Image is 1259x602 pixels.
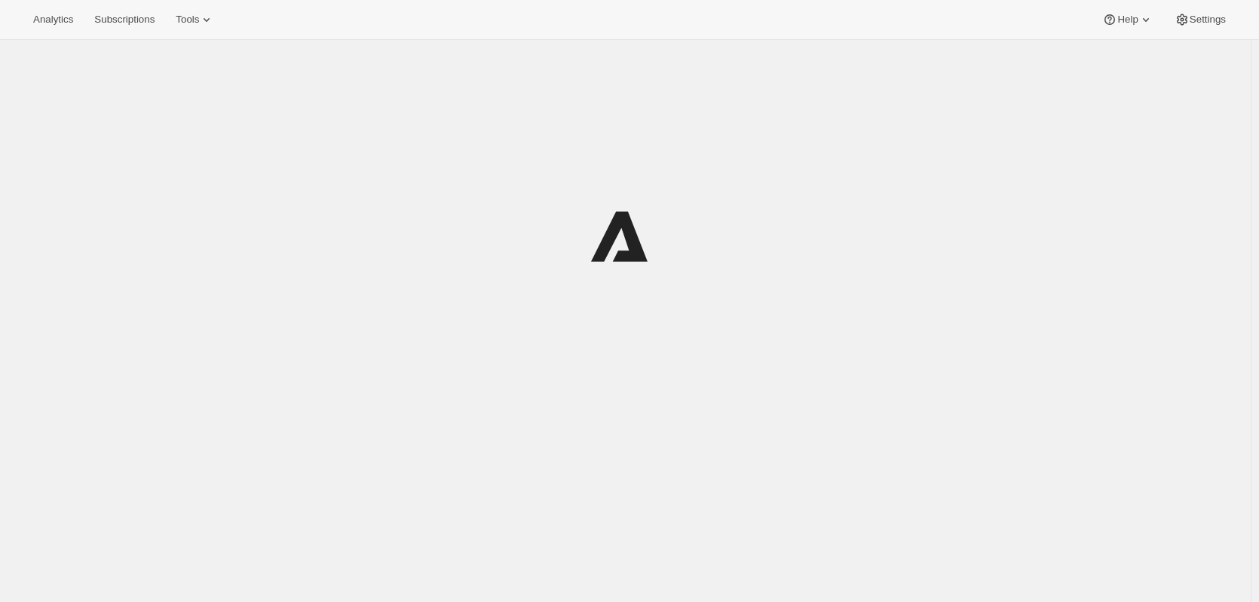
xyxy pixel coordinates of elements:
[1166,9,1235,30] button: Settings
[33,14,73,26] span: Analytics
[24,9,82,30] button: Analytics
[94,14,155,26] span: Subscriptions
[167,9,223,30] button: Tools
[1093,9,1162,30] button: Help
[1117,14,1138,26] span: Help
[85,9,164,30] button: Subscriptions
[176,14,199,26] span: Tools
[1190,14,1226,26] span: Settings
